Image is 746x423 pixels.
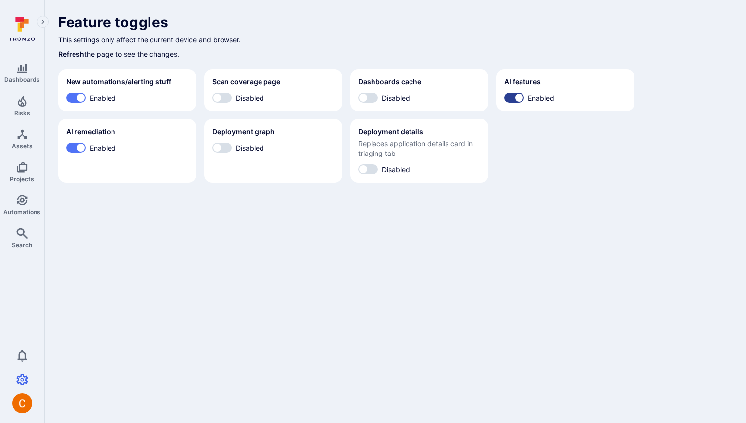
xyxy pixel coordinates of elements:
[12,393,32,413] div: Camilo Rivera
[382,164,410,175] span: Disabled
[212,77,280,87] h2: Scan coverage page
[66,77,171,87] h2: New automations/alerting stuff
[212,127,275,137] h2: Deployment graph
[37,16,49,28] button: Expand navigation menu
[66,127,115,137] h2: AI remediation
[358,127,423,137] h2: Deployment details
[90,143,116,153] span: Enabled
[382,93,410,103] span: Disabled
[4,76,40,83] span: Dashboards
[10,175,34,183] span: Projects
[3,208,40,216] span: Automations
[528,93,554,103] span: Enabled
[12,241,32,249] span: Search
[58,49,732,59] p: the page to see the changes.
[358,77,421,87] h2: Dashboards cache
[236,93,264,103] span: Disabled
[14,109,30,116] span: Risks
[39,18,46,26] i: Expand navigation menu
[358,139,481,158] span: Replaces application details card in triaging tab
[12,393,32,413] img: ACg8ocJuq_DPPTkXyD9OlTnVLvDrpObecjcADscmEHLMiTyEnTELew=s96-c
[58,35,732,45] p: This settings only affect the current device and browser.
[58,14,732,31] h1: Feature toggles
[58,50,84,58] a: Refresh
[236,143,264,153] span: Disabled
[504,77,541,87] h2: AI features
[90,93,116,103] span: Enabled
[12,142,33,150] span: Assets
